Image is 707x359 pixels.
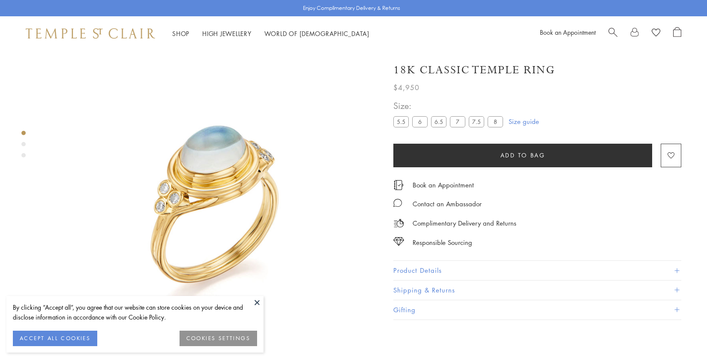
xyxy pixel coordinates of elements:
[393,82,419,93] span: $4,950
[26,28,155,39] img: Temple St. Clair
[413,199,482,209] div: Contact an Ambassador
[393,180,404,190] img: icon_appointment.svg
[264,29,369,38] a: World of [DEMOGRAPHIC_DATA]World of [DEMOGRAPHIC_DATA]
[172,29,189,38] a: ShopShop
[450,116,465,127] label: 7
[540,28,596,36] a: Book an Appointment
[652,27,660,40] a: View Wishlist
[469,116,484,127] label: 7.5
[393,300,681,320] button: Gifting
[393,144,652,167] button: Add to bag
[393,218,404,229] img: icon_delivery.svg
[172,28,369,39] nav: Main navigation
[413,180,474,190] a: Book an Appointment
[21,129,26,164] div: Product gallery navigation
[509,117,539,126] a: Size guide
[393,99,506,113] span: Size:
[180,331,257,346] button: COOKIES SETTINGS
[202,29,252,38] a: High JewelleryHigh Jewellery
[303,4,400,12] p: Enjoy Complimentary Delivery & Returns
[393,63,555,78] h1: 18K Classic Temple Ring
[13,331,97,346] button: ACCEPT ALL COOKIES
[393,281,681,300] button: Shipping & Returns
[393,116,409,127] label: 5.5
[393,261,681,280] button: Product Details
[673,27,681,40] a: Open Shopping Bag
[393,237,404,246] img: icon_sourcing.svg
[500,151,545,160] span: Add to bag
[431,116,446,127] label: 6.5
[393,199,402,207] img: MessageIcon-01_2.svg
[413,218,516,229] p: Complimentary Delivery and Returns
[608,27,617,40] a: Search
[488,116,503,127] label: 8
[413,237,472,248] div: Responsible Sourcing
[412,116,428,127] label: 6
[13,302,257,322] div: By clicking “Accept all”, you agree that our website can store cookies on your device and disclos...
